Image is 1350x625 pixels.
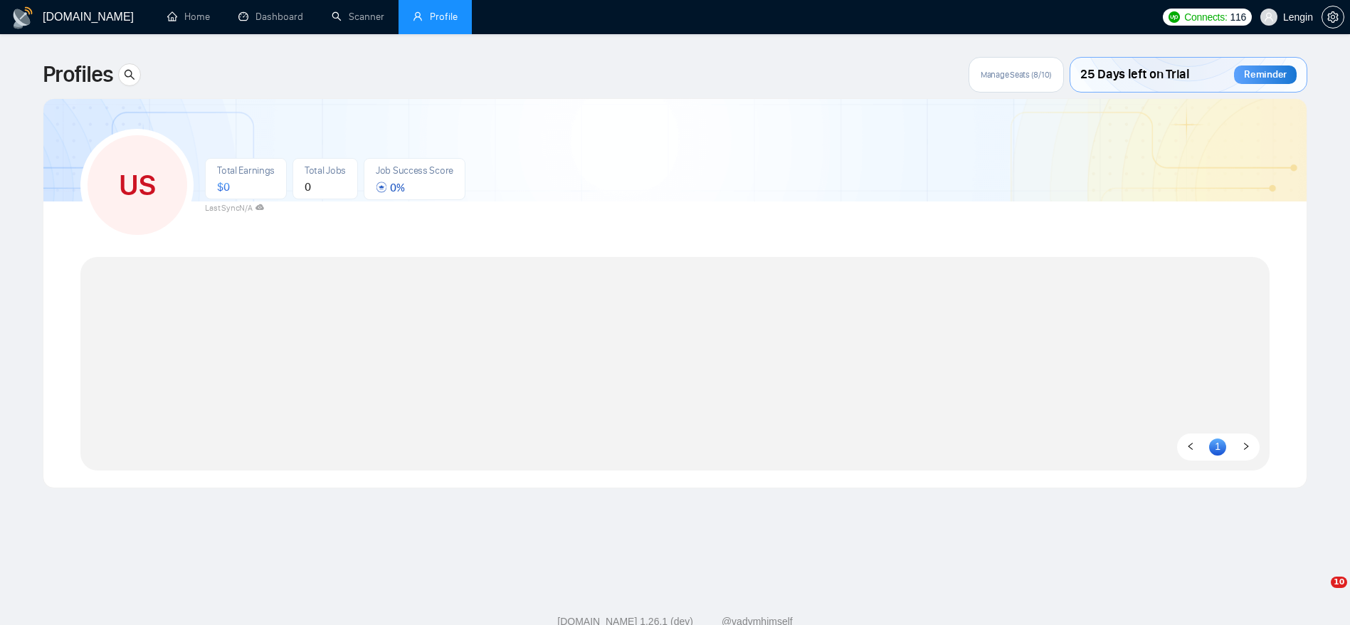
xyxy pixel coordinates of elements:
span: Job Success Score [376,164,453,177]
li: 1 [1209,438,1226,456]
span: 116 [1230,9,1245,25]
li: Next Page [1238,438,1255,456]
span: search [119,69,140,80]
button: search [118,63,141,86]
span: Profiles [43,58,112,92]
span: Connects: [1184,9,1227,25]
span: 0 % [376,181,404,194]
li: Previous Page [1182,438,1199,456]
img: upwork-logo.png [1169,11,1180,23]
span: Profile [430,11,458,23]
img: logo [11,6,34,29]
button: left [1182,438,1199,456]
a: homeHome [167,11,210,23]
div: Reminder [1234,65,1297,84]
span: 10 [1331,577,1347,588]
a: searchScanner [332,11,384,23]
a: setting [1322,11,1344,23]
div: US [88,135,187,235]
button: setting [1322,6,1344,28]
span: Total Earnings [217,164,275,177]
a: 1 [1209,438,1226,454]
span: 0 [305,180,311,194]
iframe: Intercom live chat [1302,577,1336,611]
span: Last Sync N/A [205,203,264,213]
span: 25 Days left on Trial [1080,63,1190,87]
span: user [1264,12,1274,22]
span: Total Jobs [305,164,346,177]
span: $ 0 [217,180,229,194]
button: right [1238,438,1255,456]
a: dashboardDashboard [238,11,303,23]
span: left [1186,442,1195,451]
span: right [1242,442,1250,451]
span: Manage Seats (8/10) [981,69,1052,80]
span: user [413,11,423,21]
